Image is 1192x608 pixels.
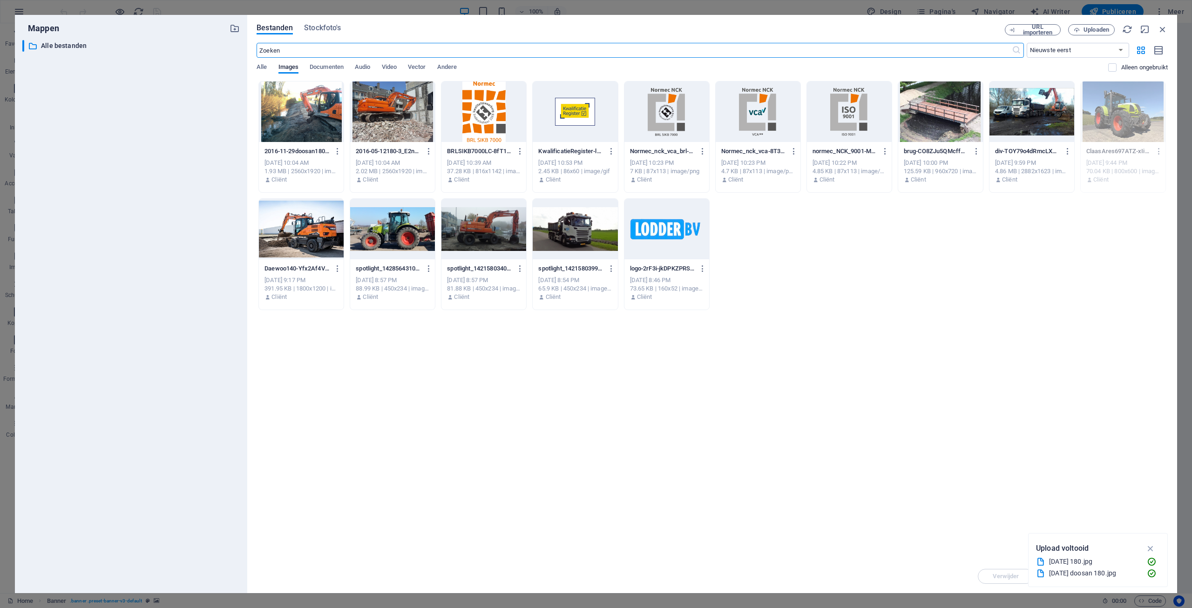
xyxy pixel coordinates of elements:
p: Mappen [22,22,59,34]
div: 7 KB | 87x113 | image/png [630,167,704,176]
p: logo-2rF3i-jkDPKZPRS7HPld0A.png [630,264,695,273]
div: [DATE] 8:46 PM [630,276,704,284]
p: spotlight_1428564310-LQNfCbqyNIOnEdQcUmJr0g.jpg [356,264,421,273]
p: Cliënt [819,176,835,184]
div: [DATE] 180.jpg [1049,556,1139,567]
p: Cliënt [363,176,378,184]
p: Laat alleen bestanden zien die nog niet op de website worden gebruikt. Bestanden die tijdens deze... [1121,63,1168,72]
div: 81.88 KB | 450x234 | image/jpeg [447,284,521,293]
p: Cliënt [637,293,652,301]
div: 391.95 KB | 1800x1200 | image/jpeg [264,284,338,293]
p: spotlight_1421580399-6pe3NZTtHS9wmug_SMOmTw.jpg [538,264,603,273]
i: Sluiten [1158,24,1168,34]
p: ClaasAres697ATZ-xIiFbnPZumY5e__k8Q610g.jpg [1086,147,1151,155]
p: Daewoo140-Yfx2Af4VJYpa0IV-DAHeuQ.jpg [264,264,330,273]
div: 4.86 MB | 2882x1623 | image/png [995,167,1069,176]
p: BRLSIKB7000LC-8fT1jo4Kc-ez5X-havMryQ.png [447,147,512,155]
div: [DATE] 10:22 PM [813,159,886,167]
span: Vector [408,61,426,74]
span: Video [382,61,397,74]
span: Bestanden [257,22,293,34]
p: Alle bestanden [41,41,223,51]
div: [DATE] 10:00 PM [904,159,977,167]
p: Cliënt [728,176,744,184]
i: Nieuwe map aanmaken [230,23,240,34]
p: Normec_nck_vca_brl-YJ29wvhaLyQ7YQFxFv1s9Q.png [630,147,695,155]
div: [DATE] 10:53 PM [538,159,612,167]
button: URL importeren [1005,24,1061,35]
span: Audio [355,61,370,74]
div: [DATE] 9:59 PM [995,159,1069,167]
p: Cliënt [271,293,287,301]
span: URL importeren [1019,24,1057,35]
p: Cliënt [1093,176,1109,184]
div: [DATE] doosan 180.jpg [1049,568,1139,579]
div: [DATE] 8:54 PM [538,276,612,284]
div: [DATE] 10:04 AM [264,159,338,167]
div: [DATE] 9:44 PM [1086,159,1160,167]
div: [DATE] 10:04 AM [356,159,429,167]
span: Images [278,61,299,74]
p: Cliënt [454,293,469,301]
span: Alle [257,61,267,74]
div: 65.9 KB | 450x234 | image/jpeg [538,284,612,293]
span: Andere [437,61,457,74]
div: 70.04 KB | 800x600 | image/webp [1086,167,1160,176]
div: [DATE] 10:39 AM [447,159,521,167]
div: 125.59 KB | 960x720 | image/jpeg [904,167,977,176]
p: Cliënt [1002,176,1017,184]
input: Zoeken [257,43,1011,58]
p: Cliënt [546,293,561,301]
p: Cliënt [271,176,287,184]
div: [DATE] 8:57 PM [447,276,521,284]
button: Uploaden [1068,24,1115,35]
div: 4.85 KB | 87x113 | image/png [813,167,886,176]
div: 37.28 KB | 816x1142 | image/png [447,167,521,176]
p: Normec_nck_vca-8T3GiYRQpt66sLnXwF6N9A.png [721,147,786,155]
i: Minimaliseren [1140,24,1150,34]
div: [DATE] 9:17 PM [264,276,338,284]
p: spotlight_1421580340-4FtCcL5-kby3kfN4b7etVA.jpg [447,264,512,273]
div: 4.7 KB | 87x113 | image/png [721,167,795,176]
div: 73.65 KB | 160x52 | image/png [630,284,704,293]
p: Cliënt [363,293,378,301]
p: KwalificatieRegister-lDMM2uOvb8njOeNf8jzWDw.gif [538,147,603,155]
span: Documenten [310,61,344,74]
span: Stockfoto's [304,22,341,34]
div: 2.02 MB | 2560x1920 | image/jpeg [356,167,429,176]
p: brug-CO8ZJu5QMcffUxLGvjyKYg.jpg [904,147,969,155]
div: [DATE] 10:23 PM [630,159,704,167]
div: [DATE] 8:57 PM [356,276,429,284]
p: Cliënt [637,176,652,184]
p: Cliënt [546,176,561,184]
div: 1.93 MB | 2560x1920 | image/jpeg [264,167,338,176]
div: 2.45 KB | 86x60 | image/gif [538,167,612,176]
div: 88.99 KB | 450x234 | image/jpeg [356,284,429,293]
span: Uploaden [1084,27,1109,33]
p: Cliënt [454,176,469,184]
p: 2016-11-29doosan180-KHBpvbWECNj5H5xdFYGypw.jpg [264,147,330,155]
div: Dit bestand is al geselecteerd of wordt niet ondersteund door dit element [1081,81,1165,142]
div: ​ [22,40,24,52]
p: Cliënt [911,176,926,184]
p: normec_NCK_9001-MNdhNgu5I5aiuR2ZL2R0oQ.png [813,147,878,155]
i: Opnieuw laden [1122,24,1132,34]
div: [DATE] 10:23 PM [721,159,795,167]
p: Upload voltooid [1036,542,1089,554]
p: 2016-05-12180-3_E2nXClEhtm_f0FvPkctQ.jpg [356,147,421,155]
p: div-TOY79o4dRmcLXBbaktG2HA.png [995,147,1060,155]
